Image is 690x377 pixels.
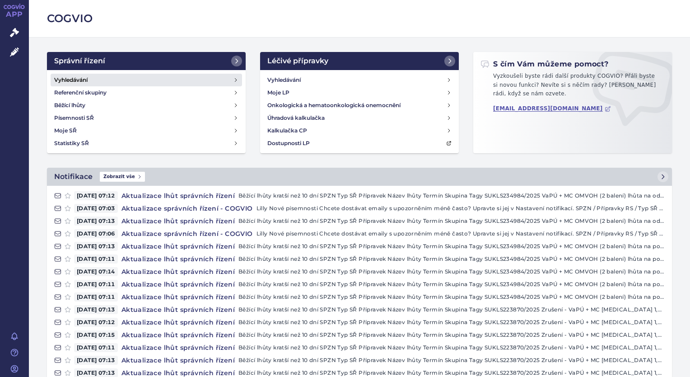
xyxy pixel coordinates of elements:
span: [DATE] 07:13 [74,242,118,251]
h4: Aktualizace lhůt správních řízení [118,217,238,226]
p: Běžící lhůty kratší než 10 dní SPZN Typ SŘ Přípravek Název lhůty Termín Skupina Tagy SUKLS223870/... [238,343,665,352]
a: Vyhledávání [51,74,242,86]
span: [DATE] 07:03 [74,204,118,213]
h4: Referenční skupiny [54,88,107,97]
span: [DATE] 07:12 [74,318,118,327]
p: Běžící lhůty kratší než 10 dní SPZN Typ SŘ Přípravek Název lhůty Termín Skupina Tagy SUKLS234984/... [238,280,665,289]
h4: Statistiky SŘ [54,139,89,148]
p: Běžící lhůty kratší než 10 dní SPZN Typ SŘ Přípravek Název lhůty Termín Skupina Tagy SUKLS234984/... [238,254,665,264]
a: Léčivé přípravky [260,52,459,70]
h2: Správní řízení [54,56,105,66]
h2: S čím Vám můžeme pomoct? [480,59,609,69]
span: [DATE] 07:11 [74,343,118,352]
a: NotifikaceZobrazit vše [47,168,672,186]
h4: Aktualizace lhůt správních řízení [118,343,238,352]
span: [DATE] 07:12 [74,191,118,200]
h4: Aktualizace lhůt správních řízení [118,254,238,264]
a: Kalkulačka CP [264,124,455,137]
h4: Aktualizace lhůt správních řízení [118,318,238,327]
p: Běžící lhůty kratší než 10 dní SPZN Typ SŘ Přípravek Název lhůty Termín Skupina Tagy SUKLS234984/... [238,217,665,226]
h4: Dostupnosti LP [267,139,310,148]
p: Lilly Nové písemnosti Chcete dostávat emaily s upozorněním méně často? Upravte si jej v Nastavení... [256,204,665,213]
a: Statistiky SŘ [51,137,242,150]
h4: Aktualizace lhůt správních řízení [118,356,238,365]
p: Běžící lhůty kratší než 10 dní SPZN Typ SŘ Přípravek Název lhůty Termín Skupina Tagy SUKLS223870/... [238,330,665,339]
p: Běžící lhůty kratší než 10 dní SPZN Typ SŘ Přípravek Název lhůty Termín Skupina Tagy SUKLS234984/... [238,292,665,302]
a: Onkologická a hematoonkologická onemocnění [264,99,455,112]
span: [DATE] 07:14 [74,267,118,276]
h4: Aktualizace lhůt správních řízení [118,267,238,276]
span: [DATE] 07:13 [74,305,118,314]
h4: Aktualizace lhůt správních řízení [118,191,238,200]
p: Běžící lhůty kratší než 10 dní SPZN Typ SŘ Přípravek Název lhůty Termín Skupina Tagy SUKLS234984/... [238,267,665,276]
h4: Běžící lhůty [54,101,85,110]
h4: Aktualizace správních řízení - COGVIO [118,229,256,238]
h4: Moje SŘ [54,126,77,135]
h4: Aktualizace lhůt správních řízení [118,305,238,314]
span: [DATE] 07:15 [74,330,118,339]
h4: Aktualizace lhůt správních řízení [118,280,238,289]
h4: Úhradová kalkulačka [267,113,325,123]
span: [DATE] 07:06 [74,229,118,238]
a: Správní řízení [47,52,246,70]
h4: Aktualizace správních řízení - COGVIO [118,204,256,213]
h2: Notifikace [54,171,93,182]
h4: Kalkulačka CP [267,126,307,135]
span: [DATE] 07:11 [74,292,118,302]
h2: COGVIO [47,11,672,26]
a: Písemnosti SŘ [51,112,242,124]
h4: Vyhledávání [267,75,301,85]
h4: Vyhledávání [54,75,88,85]
h2: Léčivé přípravky [267,56,328,66]
h4: Aktualizace lhůt správních řízení [118,292,238,302]
h4: Aktualizace lhůt správních řízení [118,330,238,339]
a: Úhradová kalkulačka [264,112,455,124]
p: Lilly Nové písemnosti Chcete dostávat emaily s upozorněním méně často? Upravte si jej v Nastavení... [256,229,665,238]
p: Běžící lhůty kratší než 10 dní SPZN Typ SŘ Přípravek Název lhůty Termín Skupina Tagy SUKLS223870/... [238,318,665,327]
p: Běžící lhůty kratší než 10 dní SPZN Typ SŘ Přípravek Název lhůty Termín Skupina Tagy SUKLS223870/... [238,305,665,314]
a: Dostupnosti LP [264,137,455,150]
h4: Onkologická a hematoonkologická onemocnění [267,101,401,110]
span: [DATE] 07:13 [74,356,118,365]
span: [DATE] 07:11 [74,254,118,264]
span: [DATE] 07:13 [74,217,118,226]
p: Běžící lhůty kratší než 10 dní SPZN Typ SŘ Přípravek Název lhůty Termín Skupina Tagy SUKLS234984/... [238,242,665,251]
h4: Aktualizace lhůt správních řízení [118,242,238,251]
p: Vyzkoušeli byste rádi další produkty COGVIO? Přáli byste si novou funkci? Nevíte si s něčím rady?... [480,72,665,102]
p: Běžící lhůty kratší než 10 dní SPZN Typ SŘ Přípravek Název lhůty Termín Skupina Tagy SUKLS223870/... [238,356,665,365]
a: Moje LP [264,86,455,99]
a: Referenční skupiny [51,86,242,99]
a: Vyhledávání [264,74,455,86]
a: Moje SŘ [51,124,242,137]
a: Běžící lhůty [51,99,242,112]
p: Běžící lhůty kratší než 10 dní SPZN Typ SŘ Přípravek Název lhůty Termín Skupina Tagy SUKLS234984/... [238,191,665,200]
a: [EMAIL_ADDRESS][DOMAIN_NAME] [493,105,611,112]
span: Zobrazit vše [100,172,145,182]
span: [DATE] 07:11 [74,280,118,289]
h4: Písemnosti SŘ [54,113,94,123]
h4: Moje LP [267,88,289,97]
